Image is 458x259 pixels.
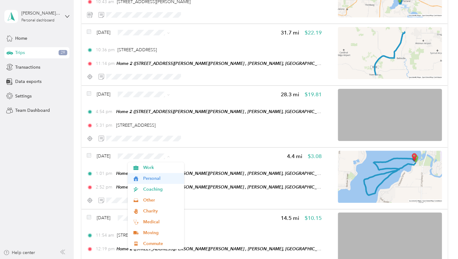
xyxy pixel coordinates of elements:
[15,64,40,70] span: Transactions
[305,214,322,222] span: $10.15
[423,224,458,259] iframe: Everlance-gr Chat Button Frame
[281,29,299,37] span: 31.7 mi
[96,170,113,177] span: 1:01 pm
[287,152,302,160] span: 4.4 mi
[143,219,180,225] span: Medical
[116,184,330,190] span: Home 2 ([STREET_ADDRESS][PERSON_NAME][PERSON_NAME] , [PERSON_NAME], [GEOGRAPHIC_DATA])
[116,171,330,176] span: Home 2 ([STREET_ADDRESS][PERSON_NAME][PERSON_NAME] , [PERSON_NAME], [GEOGRAPHIC_DATA])
[96,232,114,239] span: 11:54 am
[117,61,330,66] span: Home 2 ([STREET_ADDRESS][PERSON_NAME][PERSON_NAME] , [PERSON_NAME], [GEOGRAPHIC_DATA])
[338,151,442,203] img: minimap
[308,152,322,160] span: $3.08
[143,229,180,236] span: Moving
[15,93,32,99] span: Settings
[15,35,27,42] span: Home
[143,208,180,214] span: Charity
[143,164,180,171] span: Work
[117,246,330,252] span: Home 2 ([STREET_ADDRESS][PERSON_NAME][PERSON_NAME] , [PERSON_NAME], [GEOGRAPHIC_DATA])
[281,214,299,222] span: 14.5 mi
[96,122,113,129] span: 5:31 pm
[15,78,42,85] span: Data exports
[338,27,442,79] img: minimap
[143,197,180,203] span: Other
[117,47,157,52] span: [STREET_ADDRESS]
[97,29,110,36] span: [DATE]
[116,123,156,128] span: [STREET_ADDRESS]
[97,153,110,159] span: [DATE]
[96,60,114,67] span: 11:14 pm
[338,89,442,141] img: minimap
[305,29,322,37] span: $22.19
[96,47,115,53] span: 10:36 pm
[97,91,110,98] span: [DATE]
[97,215,110,221] span: [DATE]
[15,49,25,56] span: Trips
[281,91,299,98] span: 28.3 mi
[116,109,330,114] span: Home 2 ([STREET_ADDRESS][PERSON_NAME][PERSON_NAME] , [PERSON_NAME], [GEOGRAPHIC_DATA])
[21,10,60,16] div: [PERSON_NAME][EMAIL_ADDRESS][PERSON_NAME][DOMAIN_NAME]
[117,233,156,238] span: [STREET_ADDRESS]
[15,107,50,114] span: Team Dashboard
[21,19,55,22] div: Personal dashboard
[305,91,322,98] span: $19.81
[96,184,113,190] span: 2:52 pm
[96,246,114,252] span: 12:19 pm
[59,50,67,56] span: 29
[143,175,180,182] span: Personal
[96,108,113,115] span: 4:54 pm
[143,240,180,247] span: Commute
[3,249,35,256] button: Help center
[143,186,180,193] span: Coaching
